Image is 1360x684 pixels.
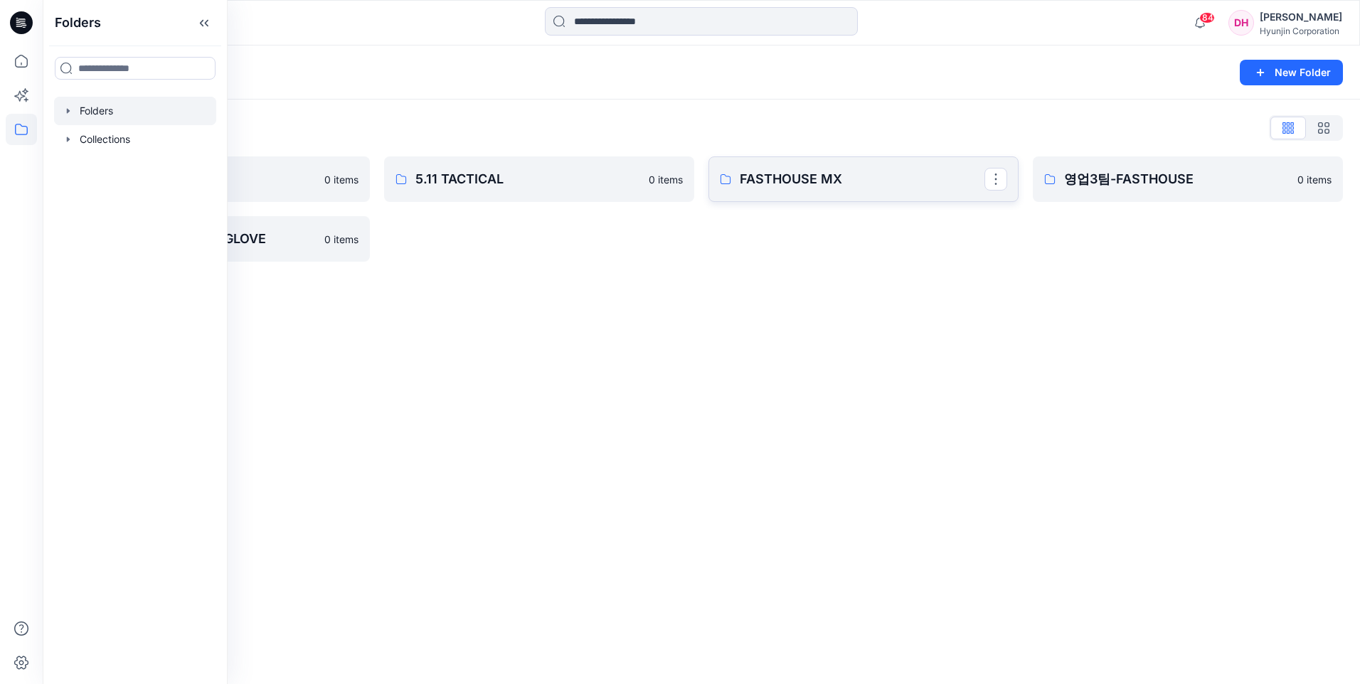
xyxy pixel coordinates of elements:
p: 영업3팀-FASTHOUSE [1064,169,1289,189]
p: 0 items [1297,172,1332,187]
p: 0 items [324,232,358,247]
p: 0 items [324,172,358,187]
button: New Folder [1240,60,1343,85]
div: [PERSON_NAME] [1260,9,1342,26]
a: 5.11 TACTICAL0 items [384,156,694,202]
a: 영업3팀-FASTHOUSE0 items [1033,156,1343,202]
p: 5.11 TACTICAL [415,169,640,189]
div: DH [1228,10,1254,36]
div: Hyunjin Corporation [1260,26,1342,36]
a: FASTHOUSE MX [708,156,1019,202]
p: 0 items [649,172,683,187]
span: 84 [1199,12,1215,23]
p: FASTHOUSE MX [740,169,984,189]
